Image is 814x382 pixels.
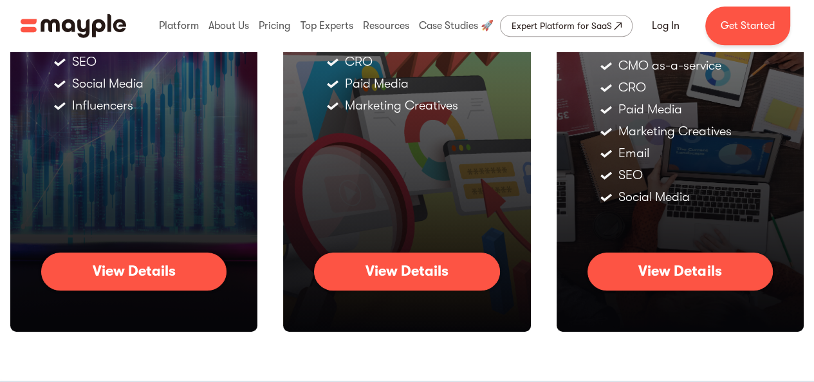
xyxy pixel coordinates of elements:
div: View Details [638,263,721,280]
a: Log In [636,10,695,41]
div: About Us [205,5,252,46]
div: SEO [618,169,643,182]
div: View Details [93,263,176,280]
div: Marketing Creatives [345,99,458,112]
div: Resources [360,5,412,46]
div: Platform [156,5,202,46]
div: Social Media [618,191,690,204]
img: Mayple logo [21,14,126,38]
a: Expert Platform for SaaS [500,15,633,37]
div: Email [618,147,649,160]
a: Get Started [705,6,790,45]
div: Influencers [72,99,133,112]
div: Marketing Creatives [618,125,732,138]
div: Pricing [255,5,293,46]
div: Paid Media [345,77,409,90]
a: home [21,14,126,38]
div: SEO [72,55,97,68]
a: View Details [314,253,499,290]
div: CMO as-a-service [618,59,721,72]
a: View Details [41,253,227,290]
div: Social Media [72,77,143,90]
div: CRO [618,81,646,94]
div: Expert Platform for SaaS [511,18,611,33]
iframe: Chat Widget [750,320,814,382]
div: Paid Media [618,103,682,116]
div: Top Experts [297,5,356,46]
div: CRO [345,55,373,68]
div: View Details [365,263,449,280]
a: View Details [587,253,773,290]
